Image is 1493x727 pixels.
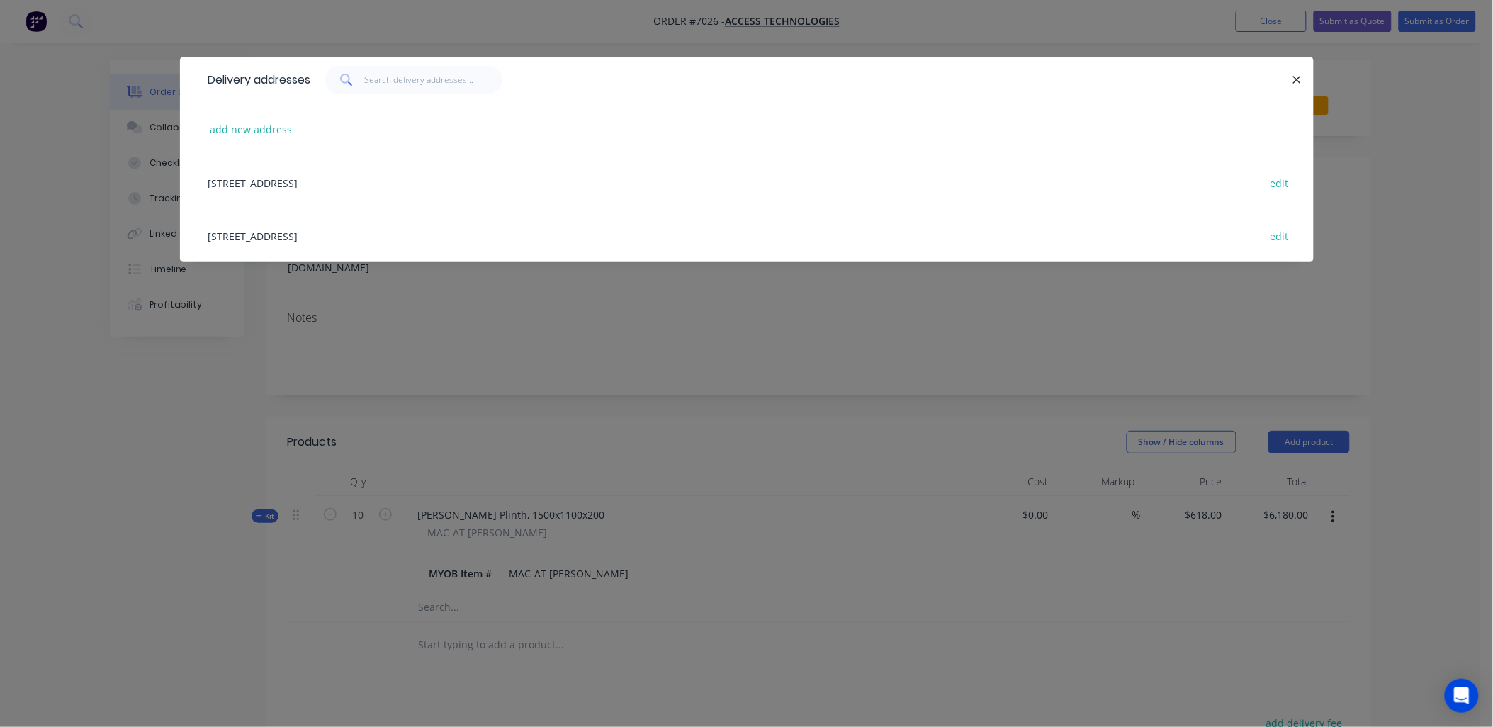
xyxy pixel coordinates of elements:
[203,120,300,139] button: add new address
[201,57,311,103] div: Delivery addresses
[1263,226,1297,245] button: edit
[201,209,1292,262] div: [STREET_ADDRESS]
[201,156,1292,209] div: [STREET_ADDRESS]
[1263,173,1297,192] button: edit
[1445,679,1479,713] div: Open Intercom Messenger
[364,66,502,94] input: Search delivery addresses...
